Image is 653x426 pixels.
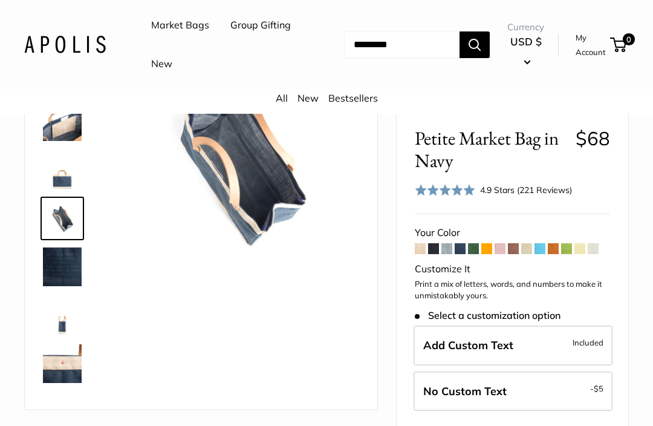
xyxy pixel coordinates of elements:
[590,381,603,396] span: -
[423,338,513,352] span: Add Custom Text
[576,126,610,150] span: $68
[344,31,460,58] input: Search...
[510,35,542,48] span: USD $
[24,36,106,53] img: Apolis
[151,16,209,34] a: Market Bags
[611,38,626,52] a: 0
[415,278,610,302] p: Print a mix of letters, words, and numbers to make it unmistakably yours.
[41,294,84,338] a: Petite Market Bag in Navy
[573,335,603,350] span: Included
[297,92,319,104] a: New
[43,297,82,335] img: Petite Market Bag in Navy
[460,31,490,58] button: Search
[43,151,82,190] img: description_Seal of authenticity printed on the backside of every bag.
[623,33,635,45] span: 0
[415,310,560,321] span: Select a customization option
[414,372,612,411] label: Leave Blank
[594,384,603,393] span: $5
[276,92,288,104] a: All
[414,326,612,365] label: Add Custom Text
[43,248,82,287] img: Petite Market Bag in Navy
[41,342,84,386] a: Petite Market Bag in Navy
[230,16,291,34] a: Group Gifting
[507,32,544,71] button: USD $
[151,55,172,73] a: New
[328,92,378,104] a: Bestsellers
[576,30,606,60] a: My Account
[122,44,359,281] img: description_Spacious inner area with room for everything. Plus water-resistant lining.
[43,103,82,142] img: description_Inner pocket good for daily drivers.
[415,224,610,242] div: Your Color
[41,100,84,144] a: description_Inner pocket good for daily drivers.
[43,200,82,238] img: description_Spacious inner area with room for everything. Plus water-resistant lining.
[423,384,507,398] span: No Custom Text
[41,197,84,241] a: description_Spacious inner area with room for everything. Plus water-resistant lining.
[415,182,572,199] div: 4.9 Stars (221 Reviews)
[41,149,84,192] a: description_Seal of authenticity printed on the backside of every bag.
[480,183,572,197] div: 4.9 Stars (221 Reviews)
[415,260,610,278] div: Customize It
[41,246,84,289] a: Petite Market Bag in Navy
[415,127,567,172] span: Petite Market Bag in Navy
[43,345,82,384] img: Petite Market Bag in Navy
[507,19,544,36] span: Currency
